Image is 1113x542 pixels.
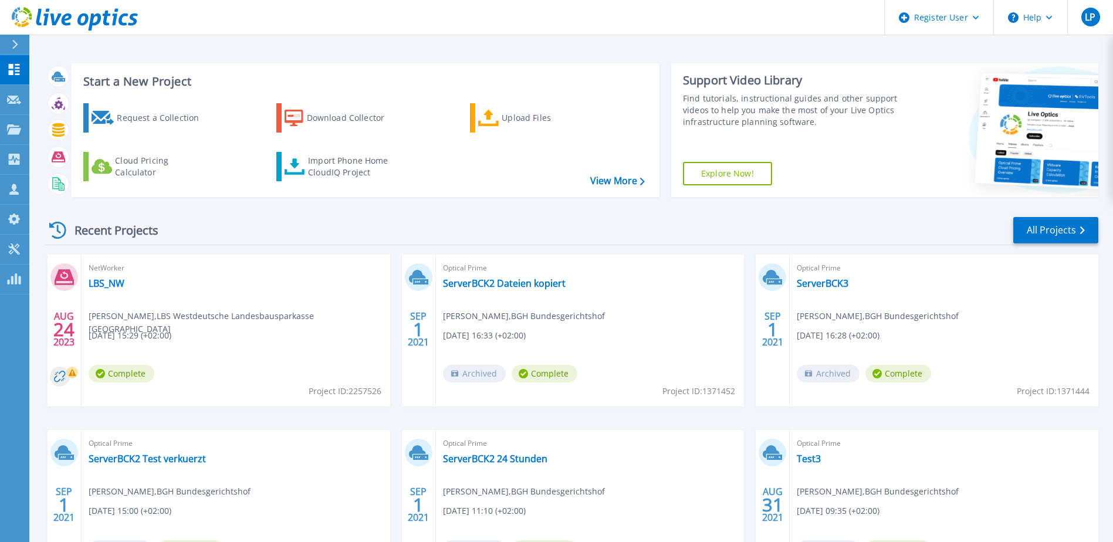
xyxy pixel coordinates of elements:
[308,155,400,178] div: Import Phone Home CloudIQ Project
[443,485,605,498] span: [PERSON_NAME] , BGH Bundesgerichtshof
[443,437,738,450] span: Optical Prime
[413,500,424,510] span: 1
[767,324,778,334] span: 1
[797,329,879,342] span: [DATE] 16:28 (+02:00)
[89,453,206,465] a: ServerBCK2 Test verkuerzt
[762,483,784,526] div: AUG 2021
[117,106,211,130] div: Request a Collection
[797,310,959,323] span: [PERSON_NAME] , BGH Bundesgerichtshof
[83,152,214,181] a: Cloud Pricing Calculator
[53,308,75,351] div: AUG 2023
[683,162,772,185] a: Explore Now!
[407,483,429,526] div: SEP 2021
[443,365,506,382] span: Archived
[797,277,848,289] a: ServerBCK3
[413,324,424,334] span: 1
[443,262,738,275] span: Optical Prime
[89,329,171,342] span: [DATE] 15:29 (+02:00)
[115,155,209,178] div: Cloud Pricing Calculator
[89,310,390,336] span: [PERSON_NAME] , LBS Westdeutsche Landesbausparkasse [GEOGRAPHIC_DATA]
[443,277,566,289] a: ServerBCK2 Dateien kopiert
[89,262,383,275] span: NetWorker
[683,93,901,128] div: Find tutorials, instructional guides and other support videos to help you make the most of your L...
[683,73,901,88] div: Support Video Library
[53,483,75,526] div: SEP 2021
[443,310,605,323] span: [PERSON_NAME] , BGH Bundesgerichtshof
[89,485,251,498] span: [PERSON_NAME] , BGH Bundesgerichtshof
[1013,217,1098,243] a: All Projects
[45,216,174,245] div: Recent Projects
[53,324,75,334] span: 24
[89,437,383,450] span: Optical Prime
[443,504,526,517] span: [DATE] 11:10 (+02:00)
[762,308,784,351] div: SEP 2021
[797,437,1091,450] span: Optical Prime
[307,106,401,130] div: Download Collector
[89,277,124,289] a: LBS_NW
[83,103,214,133] a: Request a Collection
[443,453,547,465] a: ServerBCK2 24 Stunden
[309,385,381,398] span: Project ID: 2257526
[1085,12,1095,22] span: LP
[502,106,596,130] div: Upload Files
[276,103,407,133] a: Download Collector
[83,75,644,88] h3: Start a New Project
[865,365,931,382] span: Complete
[470,103,601,133] a: Upload Files
[590,175,645,187] a: View More
[1017,385,1090,398] span: Project ID: 1371444
[797,485,959,498] span: [PERSON_NAME] , BGH Bundesgerichtshof
[797,504,879,517] span: [DATE] 09:35 (+02:00)
[797,262,1091,275] span: Optical Prime
[89,504,171,517] span: [DATE] 15:00 (+02:00)
[762,500,783,510] span: 31
[407,308,429,351] div: SEP 2021
[512,365,577,382] span: Complete
[797,453,821,465] a: Test3
[662,385,735,398] span: Project ID: 1371452
[89,365,154,382] span: Complete
[59,500,69,510] span: 1
[797,365,860,382] span: Archived
[443,329,526,342] span: [DATE] 16:33 (+02:00)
